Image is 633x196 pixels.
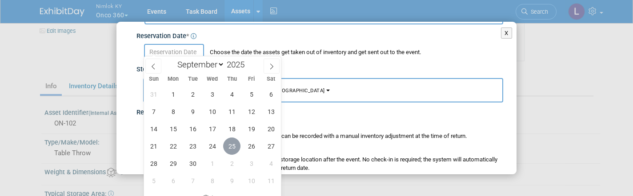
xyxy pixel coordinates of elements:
span: October 10, 2025 [243,172,260,189]
span: October 7, 2025 [184,172,201,189]
span: September 17, 2025 [204,120,221,137]
span: August 31, 2025 [145,86,162,103]
span: September 23, 2025 [184,137,201,155]
span: October 1, 2025 [204,155,221,172]
span: September 4, 2025 [223,86,240,103]
span: Mon [164,76,183,82]
span: September 10, 2025 [204,103,221,120]
span: September 14, 2025 [145,120,162,137]
span: Wed [203,76,222,82]
div: After the event, any item(s) returned to storage can be recorded with a manual inventory adjustme... [148,130,503,141]
span: September 25, 2025 [223,137,240,155]
span: September 22, 2025 [164,137,182,155]
span: Choose the date the assets get taken out of inventory and get sent out to the event. [205,49,421,55]
span: September 12, 2025 [243,103,260,120]
span: September 11, 2025 [223,103,240,120]
div: Reservation Date [136,27,503,41]
span: September 27, 2025 [262,137,280,155]
span: Tue [183,76,203,82]
span: Fri [242,76,261,82]
span: September 2, 2025 [184,86,201,103]
span: September 3, 2025 [204,86,221,103]
span: October 11, 2025 [262,172,280,189]
span: October 9, 2025 [223,172,240,189]
span: September 9, 2025 [184,103,201,120]
div: Storage Location [136,60,503,74]
span: September 29, 2025 [164,155,182,172]
span: September 6, 2025 [262,86,280,103]
span: September 16, 2025 [184,120,201,137]
span: September 21, 2025 [145,137,162,155]
span: September 30, 2025 [184,155,201,172]
span: October 6, 2025 [164,172,182,189]
span: October 4, 2025 [262,155,280,172]
span: September 20, 2025 [262,120,280,137]
span: September 28, 2025 [145,155,162,172]
span: October 2, 2025 [223,155,240,172]
span: September 7, 2025 [145,103,162,120]
button: X [501,27,512,39]
div: Return to Storage / Check-in [136,102,503,118]
span: Thu [222,76,242,82]
div: All checked-out items will return to the original storage location after the event. No check-in i... [161,156,503,172]
span: Sat [261,76,281,82]
input: Reservation Date [144,44,204,60]
span: September 8, 2025 [164,103,182,120]
select: Month [173,59,224,70]
input: Year [224,59,251,70]
span: Sun [144,76,164,82]
span: October 3, 2025 [243,155,260,172]
span: September 13, 2025 [262,103,280,120]
span: September 19, 2025 [243,120,260,137]
span: September 5, 2025 [243,86,260,103]
span: September 1, 2025 [164,86,182,103]
button: Nimlok KY Warehouse[GEOGRAPHIC_DATA], [GEOGRAPHIC_DATA] [143,78,503,102]
span: September 24, 2025 [204,137,221,155]
span: September 18, 2025 [223,120,240,137]
span: October 8, 2025 [204,172,221,189]
span: September 15, 2025 [164,120,182,137]
span: October 5, 2025 [145,172,162,189]
span: September 26, 2025 [243,137,260,155]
